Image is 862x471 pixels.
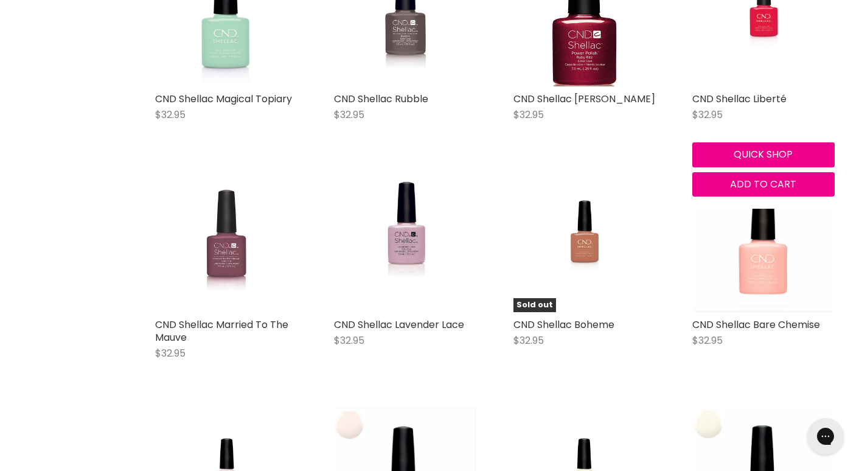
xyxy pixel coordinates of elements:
span: $32.95 [155,108,186,122]
a: CND Shellac Lavender Lace [334,169,476,312]
a: CND Shellac Boheme [513,318,614,332]
span: Sold out [513,298,556,312]
img: CND Shellac Bare Chemise [693,169,834,312]
a: CND Shellac Married To The Mauve [155,169,297,312]
span: $32.95 [334,333,364,347]
span: $32.95 [692,108,723,122]
button: Add to cart [692,172,835,197]
span: $32.95 [155,346,186,360]
a: CND Shellac Married To The Mauve [155,318,288,344]
iframe: Gorgias live chat messenger [801,414,850,459]
a: CND Shellac [PERSON_NAME] [513,92,655,106]
a: CND Shellac Bare Chemise [692,318,820,332]
a: CND Shellac Rubble [334,92,428,106]
span: $32.95 [513,333,544,347]
span: Add to cart [730,177,796,191]
a: CND Shellac Magical Topiary [155,92,292,106]
img: CND Shellac Boheme [533,169,636,312]
a: CND Shellac Lavender Lace [334,318,464,332]
span: $32.95 [513,108,544,122]
a: CND Shellac Bare Chemise [692,169,835,312]
a: CND Shellac BohemeSold out [513,169,656,312]
span: $32.95 [692,333,723,347]
img: CND Shellac Married To The Mauve [185,169,268,312]
a: CND Shellac Liberté [692,92,787,106]
button: Quick shop [692,142,835,167]
span: $32.95 [334,108,364,122]
img: CND Shellac Lavender Lace [363,169,448,312]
